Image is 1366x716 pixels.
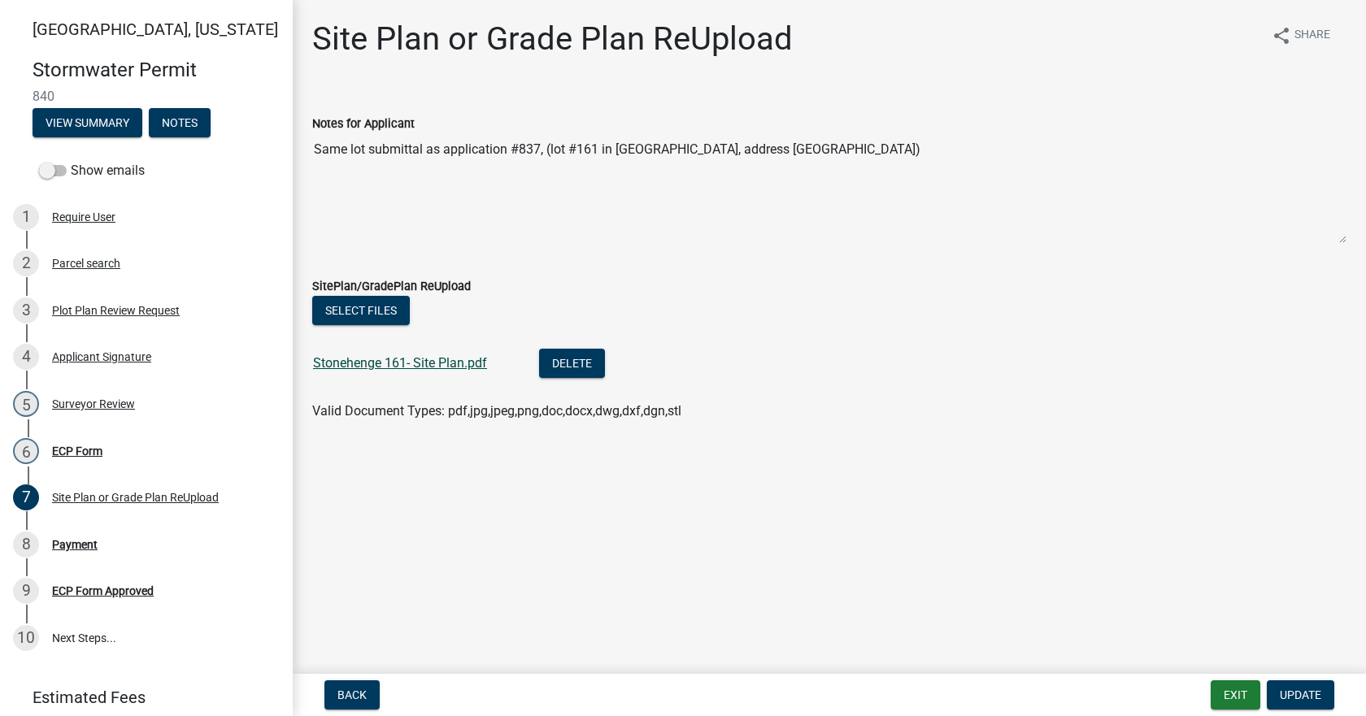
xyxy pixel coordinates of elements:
span: Update [1280,688,1321,701]
div: 2 [13,250,39,276]
span: 840 [33,89,260,104]
div: 4 [13,344,39,370]
div: 5 [13,391,39,417]
div: Applicant Signature [52,351,151,362]
div: 8 [13,532,39,558]
div: ECP Form Approved [52,585,154,597]
i: share [1272,26,1291,46]
span: Valid Document Types: pdf,jpg,jpeg,png,doc,docx,dwg,dxf,dgn,stl [312,403,681,419]
button: Back [324,680,380,709]
div: Payment [52,539,98,550]
label: Show emails [39,161,145,180]
button: View Summary [33,108,142,137]
div: 6 [13,438,39,464]
label: SitePlan/GradePlan ReUpload [312,281,471,293]
div: 7 [13,484,39,510]
button: Select files [312,296,410,325]
a: Stonehenge 161- Site Plan.pdf [313,355,487,371]
div: Plot Plan Review Request [52,305,180,316]
div: 1 [13,204,39,230]
div: 3 [13,297,39,323]
wm-modal-confirm: Summary [33,117,142,130]
div: Site Plan or Grade Plan ReUpload [52,492,219,503]
div: 9 [13,578,39,604]
button: Exit [1211,680,1260,709]
span: [GEOGRAPHIC_DATA], [US_STATE] [33,20,278,39]
span: Back [337,688,367,701]
a: Estimated Fees [13,681,267,714]
textarea: Same lot submittal as application #837, (lot #161 in [GEOGRAPHIC_DATA], address [GEOGRAPHIC_DATA]) [312,133,1346,244]
button: Delete [539,349,605,378]
div: Parcel search [52,258,120,269]
button: Notes [149,108,211,137]
div: Surveyor Review [52,398,135,410]
div: ECP Form [52,445,102,457]
label: Notes for Applicant [312,119,415,130]
button: Update [1267,680,1334,709]
h1: Site Plan or Grade Plan ReUpload [312,20,793,59]
wm-modal-confirm: Delete Document [539,357,605,372]
wm-modal-confirm: Notes [149,117,211,130]
span: Share [1294,26,1330,46]
h4: Stormwater Permit [33,59,280,82]
div: Require User [52,211,115,223]
div: 10 [13,625,39,651]
button: shareShare [1259,20,1343,51]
